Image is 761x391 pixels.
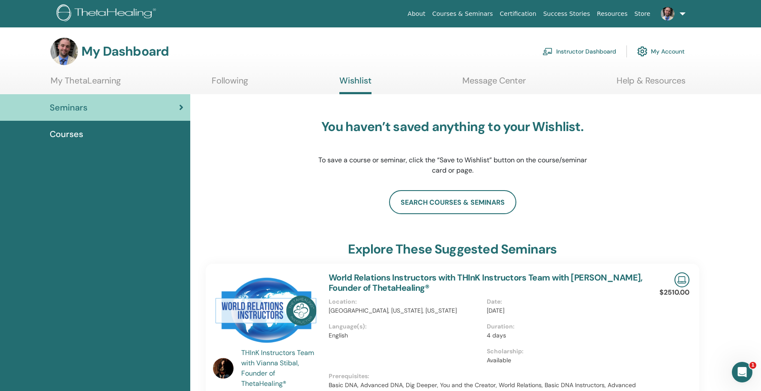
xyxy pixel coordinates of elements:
[51,38,78,65] img: default.jpg
[542,48,553,55] img: chalkboard-teacher.svg
[329,331,482,340] p: English
[212,75,248,92] a: Following
[540,6,593,22] a: Success Stories
[50,101,87,114] span: Seminars
[57,4,159,24] img: logo.png
[487,331,640,340] p: 4 days
[637,44,647,59] img: cog.svg
[329,372,645,381] p: Prerequisites :
[50,128,83,140] span: Courses
[318,155,587,176] p: To save a course or seminar, click the “Save to Wishlist” button on the course/seminar card or page.
[542,42,616,61] a: Instructor Dashboard
[593,6,631,22] a: Resources
[487,356,640,365] p: Available
[51,75,121,92] a: My ThetaLearning
[496,6,539,22] a: Certification
[348,242,557,257] h3: explore these suggested seminars
[674,272,689,287] img: Live Online Seminar
[81,44,169,59] h3: My Dashboard
[487,322,640,331] p: Duration :
[661,7,674,21] img: default.jpg
[329,272,643,293] a: World Relations Instructors with THInK Instructors Team with [PERSON_NAME], Founder of ThetaHealing®
[617,75,686,92] a: Help & Resources
[213,272,318,350] img: World Relations Instructors
[213,358,234,379] img: default.jpg
[659,287,689,298] p: $2510.00
[487,347,640,356] p: Scholarship :
[329,297,482,306] p: Location :
[241,348,321,389] a: THInK Instructors Team with Vianna Stibal, Founder of ThetaHealing®
[404,6,428,22] a: About
[329,322,482,331] p: Language(s) :
[429,6,497,22] a: Courses & Seminars
[749,362,756,369] span: 1
[637,42,685,61] a: My Account
[329,306,482,315] p: [GEOGRAPHIC_DATA], [US_STATE], [US_STATE]
[339,75,372,94] a: Wishlist
[462,75,526,92] a: Message Center
[318,119,587,134] h3: You haven’t saved anything to your Wishlist.
[487,306,640,315] p: [DATE]
[631,6,654,22] a: Store
[487,297,640,306] p: Date :
[389,190,516,214] a: search courses & seminars
[732,362,752,382] iframe: Intercom live chat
